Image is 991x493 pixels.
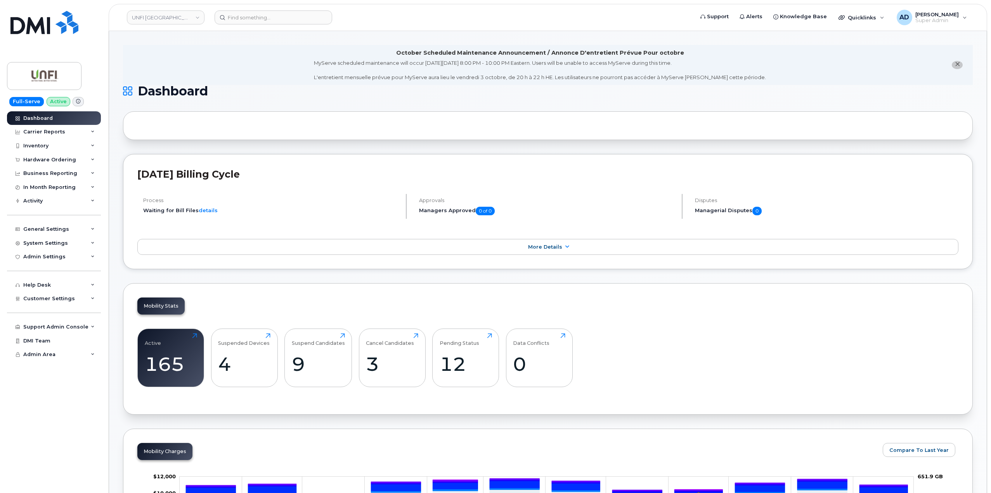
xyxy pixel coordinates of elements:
g: $0 [153,473,176,479]
a: details [199,207,218,213]
h4: Process [143,197,399,203]
div: 12 [440,353,492,375]
a: Pending Status12 [440,333,492,383]
div: Suspend Candidates [292,333,345,346]
span: Dashboard [138,85,208,97]
iframe: Messenger Launcher [957,459,985,487]
div: October Scheduled Maintenance Announcement / Annonce D'entretient Prévue Pour octobre [396,49,684,57]
a: Suspended Devices4 [218,333,270,383]
div: 3 [366,353,418,375]
span: 0 of 0 [476,207,495,215]
div: Cancel Candidates [366,333,414,346]
div: 165 [145,353,197,375]
span: 0 [752,207,762,215]
div: 9 [292,353,345,375]
h4: Disputes [695,197,958,203]
div: 0 [513,353,565,375]
span: Compare To Last Year [889,446,949,454]
div: MyServe scheduled maintenance will occur [DATE][DATE] 8:00 PM - 10:00 PM Eastern. Users will be u... [314,59,766,81]
h2: [DATE] Billing Cycle [137,168,958,180]
tspan: $12,000 [153,473,176,479]
div: Pending Status [440,333,479,346]
a: Data Conflicts0 [513,333,565,383]
h5: Managerial Disputes [695,207,958,215]
div: Active [145,333,161,346]
h5: Managers Approved [419,207,675,215]
h4: Approvals [419,197,675,203]
a: Cancel Candidates3 [366,333,418,383]
li: Waiting for Bill Files [143,207,399,214]
a: Active165 [145,333,197,383]
button: close notification [952,61,963,69]
button: Compare To Last Year [883,443,955,457]
div: 4 [218,353,270,375]
a: Suspend Candidates9 [292,333,345,383]
div: Suspended Devices [218,333,270,346]
tspan: 651.9 GB [918,473,943,479]
span: More Details [528,244,562,250]
div: Data Conflicts [513,333,549,346]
